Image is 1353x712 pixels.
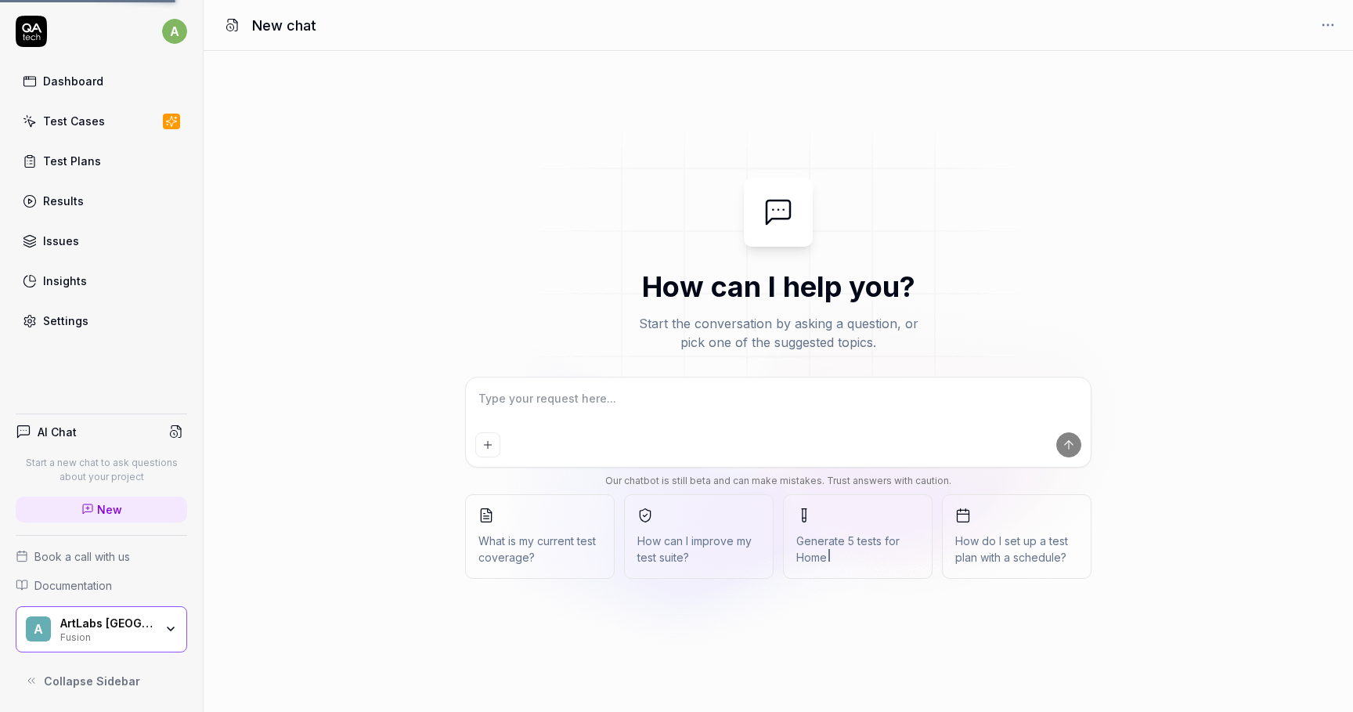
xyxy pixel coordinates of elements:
[60,616,154,631] div: ArtLabs Europe
[16,186,187,216] a: Results
[43,193,84,209] div: Results
[475,432,500,457] button: Add attachment
[44,673,140,689] span: Collapse Sidebar
[783,494,933,579] button: Generate 5 tests forHome
[16,146,187,176] a: Test Plans
[16,548,187,565] a: Book a call with us
[34,548,130,565] span: Book a call with us
[16,606,187,653] button: AArtLabs [GEOGRAPHIC_DATA]Fusion
[478,533,601,566] span: What is my current test coverage?
[162,16,187,47] button: a
[796,551,827,564] span: Home
[43,273,87,289] div: Insights
[16,106,187,136] a: Test Cases
[43,313,88,329] div: Settings
[955,533,1078,566] span: How do I set up a test plan with a schedule?
[60,630,154,642] div: Fusion
[16,226,187,256] a: Issues
[97,501,122,518] span: New
[16,305,187,336] a: Settings
[465,474,1091,488] div: Our chatbot is still beta and can make mistakes. Trust answers with caution.
[16,456,187,484] p: Start a new chat to ask questions about your project
[465,494,615,579] button: What is my current test coverage?
[16,665,187,696] button: Collapse Sidebar
[38,424,77,440] h4: AI Chat
[252,15,316,36] h1: New chat
[34,577,112,594] span: Documentation
[637,533,760,566] span: How can I improve my test suite?
[16,66,187,96] a: Dashboard
[796,533,919,566] span: Generate 5 tests for
[26,616,51,642] span: A
[16,497,187,522] a: New
[43,73,103,89] div: Dashboard
[43,153,101,169] div: Test Plans
[43,233,79,249] div: Issues
[16,577,187,594] a: Documentation
[43,113,105,129] div: Test Cases
[624,494,774,579] button: How can I improve my test suite?
[942,494,1091,579] button: How do I set up a test plan with a schedule?
[162,19,187,44] span: a
[16,266,187,296] a: Insights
